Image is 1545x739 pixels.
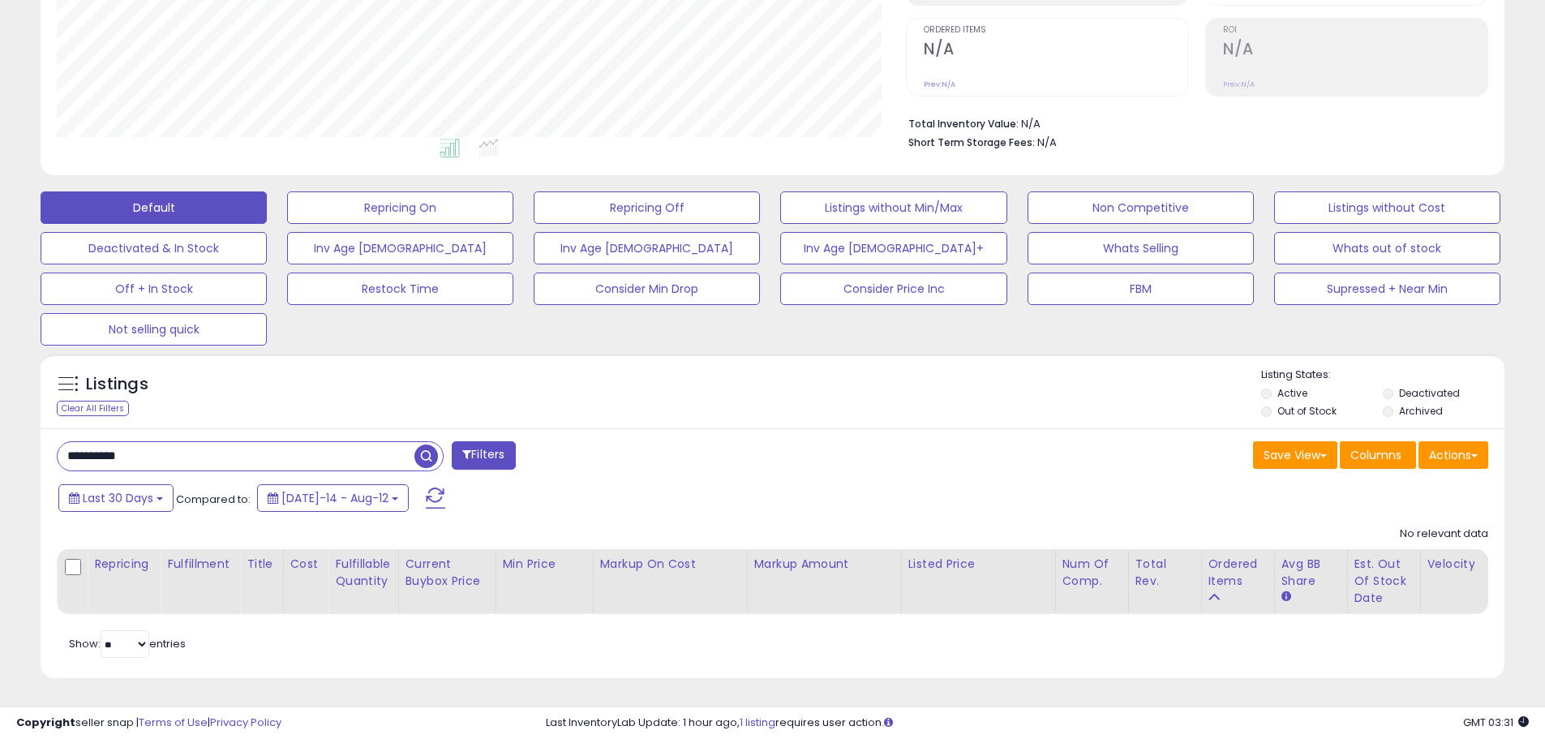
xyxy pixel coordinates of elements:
button: Whats out of stock [1274,232,1500,264]
label: Active [1277,386,1307,400]
th: The percentage added to the cost of goods (COGS) that forms the calculator for Min & Max prices. [593,549,747,614]
b: Total Inventory Value: [908,117,1019,131]
strong: Copyright [16,715,75,730]
div: Velocity [1427,556,1487,573]
button: Repricing Off [534,191,760,224]
button: Off + In Stock [41,273,267,305]
div: Ordered Items [1208,556,1268,590]
button: Not selling quick [41,313,267,346]
button: Supressed + Near Min [1274,273,1500,305]
span: [DATE]-14 - Aug-12 [281,490,388,506]
label: Archived [1399,404,1443,418]
button: Actions [1418,441,1488,469]
button: Restock Time [287,273,513,305]
div: Repricing [94,556,153,573]
a: 1 listing [740,715,775,730]
li: N/A [908,113,1476,132]
div: Avg BB Share [1281,556,1341,590]
div: Clear All Filters [57,401,129,416]
h2: N/A [1223,40,1487,62]
div: Fulfillment [167,556,233,573]
button: Deactivated & In Stock [41,232,267,264]
div: Current Buybox Price [406,556,489,590]
span: ROI [1223,26,1487,35]
button: FBM [1028,273,1254,305]
button: Columns [1340,441,1416,469]
span: Compared to: [176,492,251,507]
div: Markup on Cost [600,556,740,573]
small: Prev: N/A [1223,79,1255,89]
h2: N/A [924,40,1188,62]
button: Save View [1253,441,1337,469]
div: Fulfillable Quantity [335,556,391,590]
label: Out of Stock [1277,404,1337,418]
button: Last 30 Days [58,484,174,512]
span: 2025-09-12 03:31 GMT [1463,715,1529,730]
h5: Listings [86,373,148,396]
div: Title [247,556,276,573]
button: Inv Age [DEMOGRAPHIC_DATA] [287,232,513,264]
div: seller snap | | [16,715,281,731]
div: Num of Comp. [1062,556,1122,590]
p: Listing States: [1261,367,1504,383]
small: Avg BB Share. [1281,590,1291,604]
div: No relevant data [1400,526,1488,542]
button: Repricing On [287,191,513,224]
span: Show: entries [69,636,186,651]
div: Cost [290,556,322,573]
span: Columns [1350,447,1401,463]
button: Filters [452,441,515,470]
span: Last 30 Days [83,490,153,506]
div: Est. Out Of Stock Date [1354,556,1414,607]
button: [DATE]-14 - Aug-12 [257,484,409,512]
span: Ordered Items [924,26,1188,35]
div: Min Price [503,556,586,573]
button: Listings without Cost [1274,191,1500,224]
button: Consider Min Drop [534,273,760,305]
small: Prev: N/A [924,79,955,89]
button: Consider Price Inc [780,273,1006,305]
b: Short Term Storage Fees: [908,135,1035,149]
button: Whats Selling [1028,232,1254,264]
button: Default [41,191,267,224]
label: Deactivated [1399,386,1460,400]
div: Markup Amount [754,556,895,573]
button: Non Competitive [1028,191,1254,224]
div: Last InventoryLab Update: 1 hour ago, requires user action. [546,715,1529,731]
a: Terms of Use [139,715,208,730]
span: N/A [1037,135,1057,150]
a: Privacy Policy [210,715,281,730]
button: Inv Age [DEMOGRAPHIC_DATA]+ [780,232,1006,264]
button: Listings without Min/Max [780,191,1006,224]
div: Total Rev. [1135,556,1195,590]
button: Inv Age [DEMOGRAPHIC_DATA] [534,232,760,264]
div: Listed Price [908,556,1049,573]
